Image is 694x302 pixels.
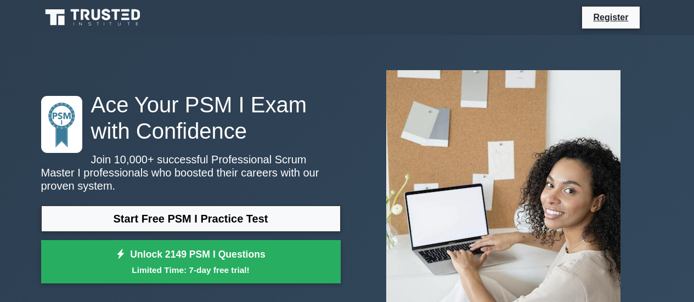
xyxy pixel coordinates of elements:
a: Register [586,10,635,24]
p: Join 10,000+ successful Professional Scrum Master I professionals who boosted their careers with ... [41,153,341,192]
small: Limited Time: 7-day free trial! [55,264,327,276]
a: Unlock 2149 PSM I QuestionsLimited Time: 7-day free trial! [41,240,341,284]
h1: Ace Your PSM I Exam with Confidence [41,92,341,144]
a: Start Free PSM I Practice Test [41,206,341,232]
